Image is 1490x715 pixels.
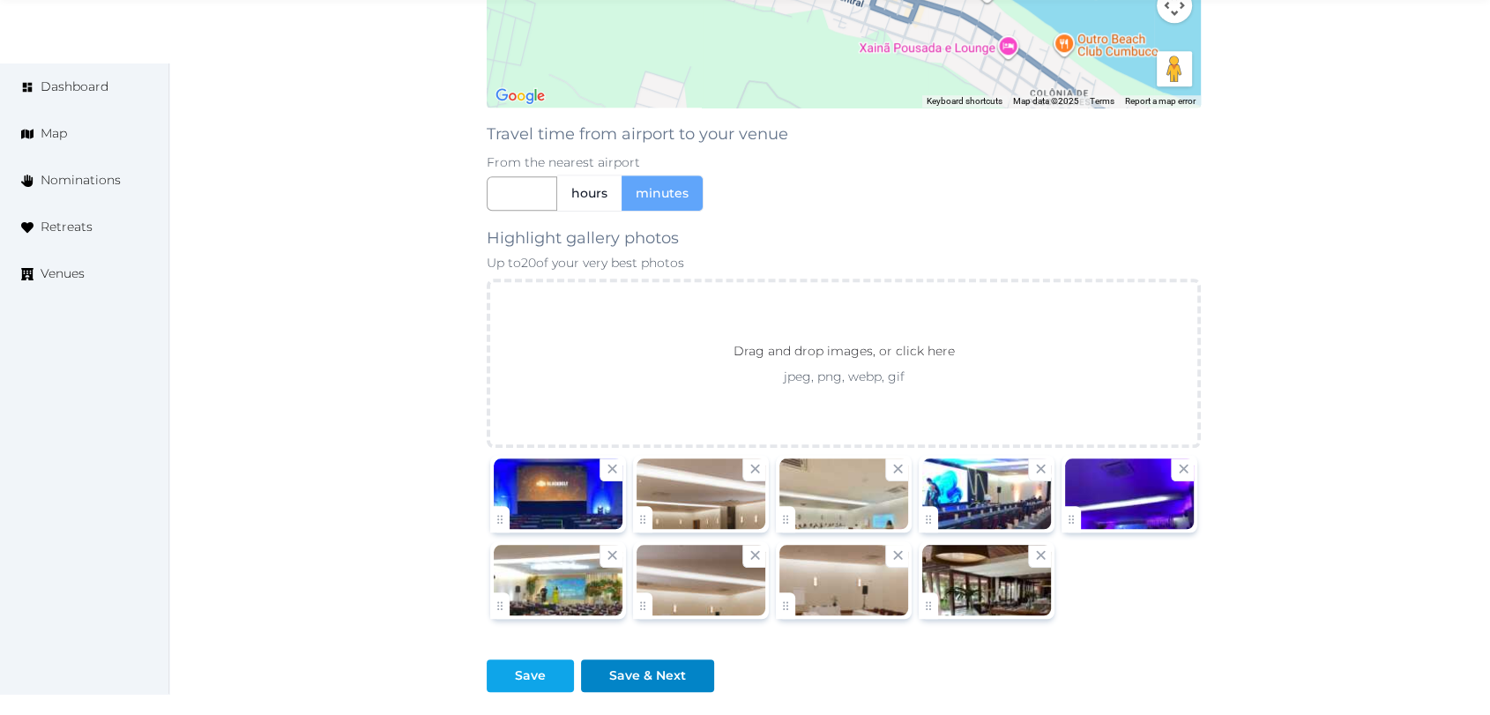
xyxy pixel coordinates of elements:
label: Travel time from airport to your venue [487,122,788,146]
a: Terms [1090,96,1114,106]
a: Open this area in Google Maps (opens a new window) [491,85,549,108]
a: Report a map error [1125,96,1196,106]
span: Map [41,124,67,143]
img: Google [491,85,549,108]
span: Retreats [41,218,93,236]
span: Map data ©2025 [1013,96,1079,106]
span: Venues [41,264,85,283]
button: Save & Next [581,659,714,692]
span: Dashboard [41,78,108,96]
p: From the nearest airport [487,153,1201,171]
p: Up to 20 of your very best photos [487,254,1201,272]
div: Save [515,667,546,685]
button: Save [487,659,574,692]
span: Nominations [41,171,121,190]
p: Drag and drop images, or click here [719,341,968,368]
button: Keyboard shortcuts [927,95,1002,108]
p: jpeg, png, webp, gif [701,368,986,385]
label: Highlight gallery photos [487,226,679,250]
button: Drag Pegman onto the map to open Street View [1157,51,1192,86]
div: Save & Next [609,667,686,685]
span: minutes [636,184,689,202]
span: hours [571,184,607,202]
